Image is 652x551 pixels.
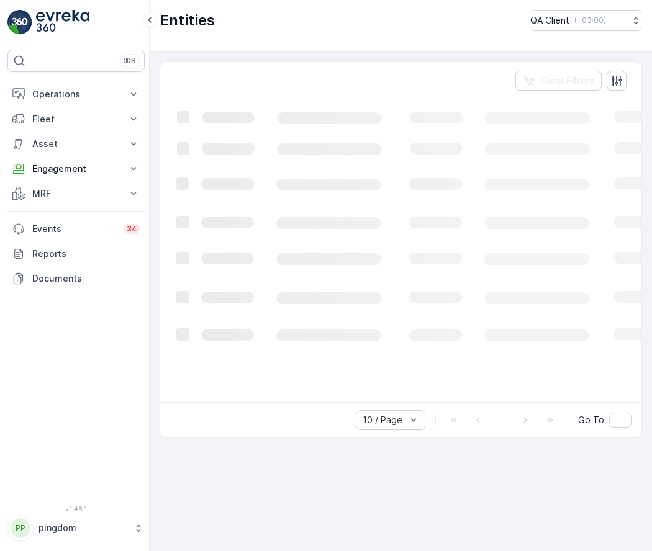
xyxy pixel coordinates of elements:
[127,224,137,234] p: 34
[32,187,120,200] p: MRF
[11,518,30,538] div: PP
[36,10,89,35] img: logo_light-DOdMpM7g.png
[7,156,145,181] button: Engagement
[7,217,145,241] a: Events34
[7,241,145,266] a: Reports
[530,10,642,31] button: QA Client(+03:00)
[7,107,145,132] button: Fleet
[32,113,120,125] p: Fleet
[7,82,145,107] button: Operations
[530,14,569,27] p: QA Client
[540,74,594,87] p: Clear Filters
[7,132,145,156] button: Asset
[578,414,604,426] span: Go To
[124,56,136,66] p: ⌘B
[7,515,145,541] button: PPpingdom
[7,181,145,206] button: MRF
[32,248,140,260] p: Reports
[38,522,127,534] p: pingdom
[7,505,145,513] span: v 1.48.1
[574,16,606,25] p: ( +03:00 )
[32,272,140,285] p: Documents
[32,88,120,101] p: Operations
[32,138,120,150] p: Asset
[7,266,145,291] a: Documents
[32,223,117,235] p: Events
[515,71,602,91] button: Clear Filters
[7,10,32,35] img: logo
[160,11,215,30] p: Entities
[32,163,120,175] p: Engagement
